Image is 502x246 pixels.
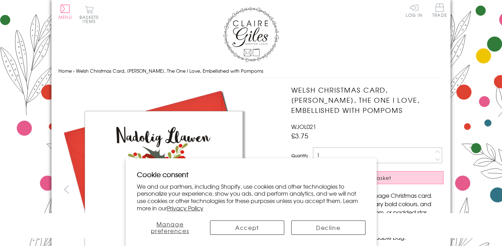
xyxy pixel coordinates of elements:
[73,67,75,74] span: ›
[291,131,308,140] span: £3.75
[58,5,72,19] button: Menu
[79,6,99,23] button: Basket0 items
[58,67,72,74] a: Home
[291,122,316,131] span: WJOL021
[58,14,72,20] span: Menu
[137,183,365,212] p: We and our partners, including Shopify, use cookies and other technologies to personalize your ex...
[167,204,203,212] a: Privacy Policy
[137,169,365,179] h2: Cookie consent
[291,220,365,235] button: Decline
[210,220,284,235] button: Accept
[406,3,423,17] a: Log In
[137,220,203,235] button: Manage preferences
[291,85,444,115] h1: Welsh Christmas Card, [PERSON_NAME], The One I Love, Embellished with Pompoms
[83,14,99,24] span: 0 items
[76,67,263,74] span: Welsh Christmas Card, [PERSON_NAME], The One I Love, Embellished with Pompoms
[432,3,447,17] span: Trade
[58,64,444,78] nav: breadcrumbs
[432,3,447,19] a: Trade
[58,181,74,197] button: prev
[291,152,308,159] label: Quantity
[223,7,279,62] img: Claire Giles Greetings Cards
[151,220,189,235] span: Manage preferences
